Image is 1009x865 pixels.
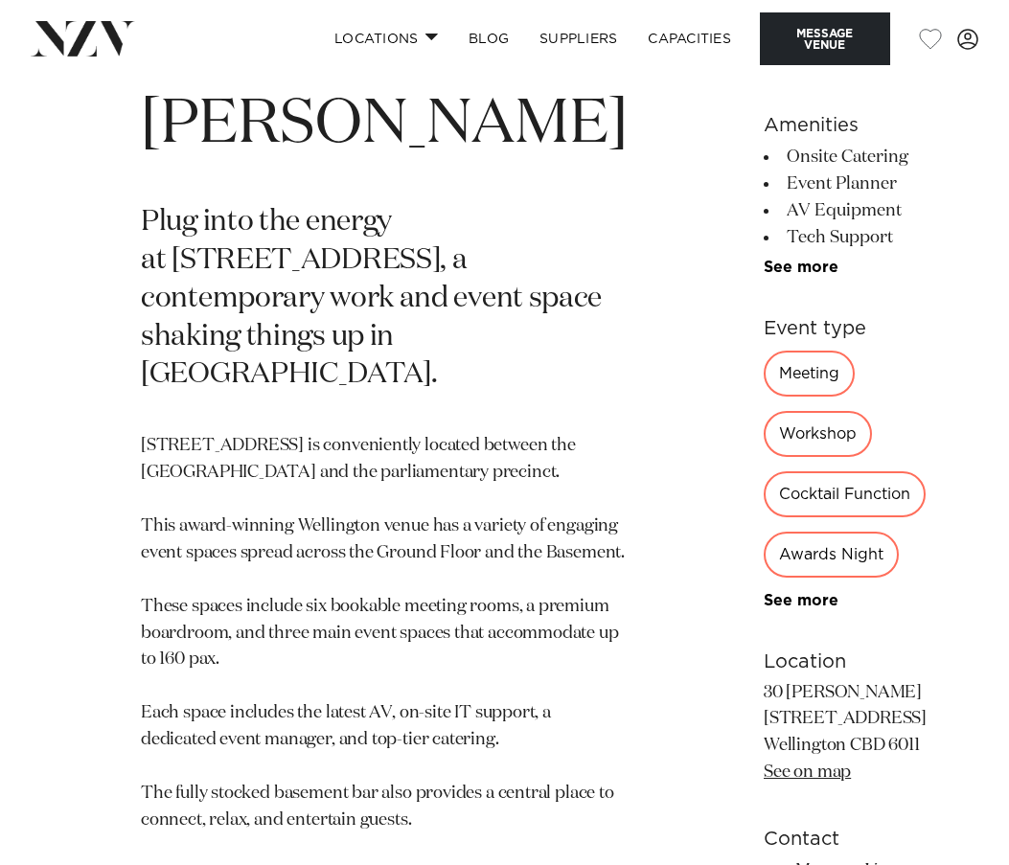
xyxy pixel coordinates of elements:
[31,21,135,56] img: nzv-logo.png
[764,648,972,676] h6: Location
[524,18,632,59] a: SUPPLIERS
[141,204,628,395] p: Plug into the energy at [STREET_ADDRESS], a contemporary work and event space shaking things up i...
[764,471,926,517] div: Cocktail Function
[764,144,972,171] li: Onsite Catering
[764,171,972,197] li: Event Planner
[141,4,628,166] h1: Generator 30 [PERSON_NAME]
[764,763,851,781] a: See on map
[319,18,453,59] a: Locations
[764,224,972,251] li: Tech Support
[764,197,972,224] li: AV Equipment
[764,825,972,854] h6: Contact
[764,411,872,457] div: Workshop
[764,680,972,787] p: 30 [PERSON_NAME] [STREET_ADDRESS] Wellington CBD 6011
[764,111,972,140] h6: Amenities
[632,18,746,59] a: Capacities
[453,18,524,59] a: BLOG
[764,351,855,397] div: Meeting
[764,532,899,578] div: Awards Night
[760,12,890,65] button: Message Venue
[764,314,972,343] h6: Event type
